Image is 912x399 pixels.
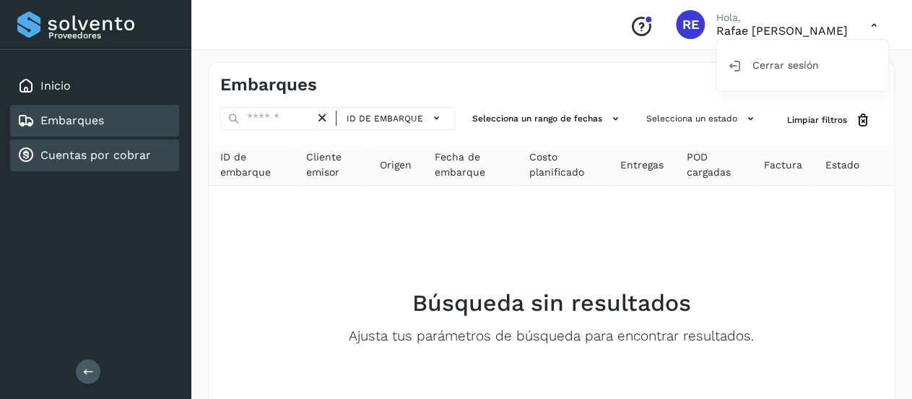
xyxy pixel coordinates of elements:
[716,51,888,79] div: Cerrar sesión
[10,105,179,137] div: Embarques
[48,30,173,40] p: Proveedores
[10,140,179,171] div: Cuentas por cobrar
[10,70,179,102] div: Inicio
[40,148,151,162] a: Cuentas por cobrar
[40,79,71,93] a: Inicio
[40,113,104,127] a: Embarques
